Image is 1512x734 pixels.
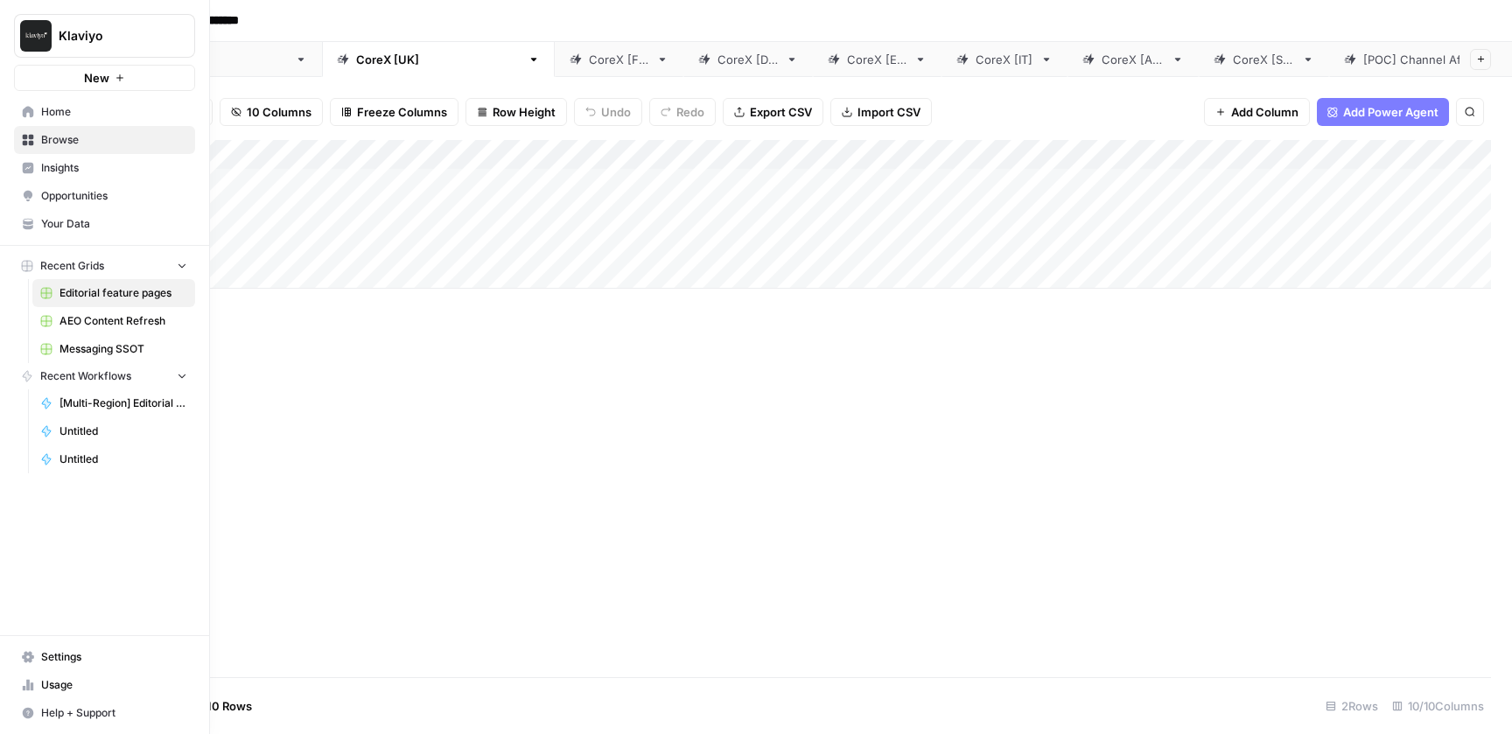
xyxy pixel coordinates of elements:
[1204,98,1310,126] button: Add Column
[40,368,131,384] span: Recent Workflows
[40,258,104,274] span: Recent Grids
[14,363,195,389] button: Recent Workflows
[847,51,907,68] div: CoreX [ES]
[14,643,195,671] a: Settings
[601,103,631,121] span: Undo
[14,253,195,279] button: Recent Grids
[941,42,1067,77] a: CoreX [IT]
[14,154,195,182] a: Insights
[14,699,195,727] button: Help + Support
[683,42,813,77] a: CoreX [DE]
[357,103,447,121] span: Freeze Columns
[59,285,187,301] span: Editorial feature pages
[330,98,458,126] button: Freeze Columns
[41,188,187,204] span: Opportunities
[20,20,52,52] img: Klaviyo Logo
[32,307,195,335] a: AEO Content Refresh
[32,279,195,307] a: Editorial feature pages
[32,445,195,473] a: Untitled
[41,677,187,693] span: Usage
[84,69,109,87] span: New
[1102,51,1165,68] div: CoreX [AU]
[59,423,187,439] span: Untitled
[1231,103,1298,121] span: Add Column
[676,103,704,121] span: Redo
[649,98,716,126] button: Redo
[59,395,187,411] span: [Multi-Region] Editorial feature page
[59,451,187,467] span: Untitled
[830,98,932,126] button: Import CSV
[813,42,941,77] a: CoreX [ES]
[1319,692,1385,720] div: 2 Rows
[182,697,252,715] span: Add 10 Rows
[59,313,187,329] span: AEO Content Refresh
[356,51,521,68] div: CoreX [[GEOGRAPHIC_DATA]]
[14,14,195,58] button: Workspace: Klaviyo
[465,98,567,126] button: Row Height
[1233,51,1295,68] div: CoreX [SG]
[857,103,920,121] span: Import CSV
[1343,103,1438,121] span: Add Power Agent
[1385,692,1491,720] div: 10/10 Columns
[322,42,555,77] a: CoreX [[GEOGRAPHIC_DATA]]
[14,98,195,126] a: Home
[1199,42,1329,77] a: CoreX [SG]
[41,649,187,665] span: Settings
[41,160,187,176] span: Insights
[59,27,164,45] span: Klaviyo
[14,126,195,154] a: Browse
[1317,98,1449,126] button: Add Power Agent
[247,103,311,121] span: 10 Columns
[723,98,823,126] button: Export CSV
[41,132,187,148] span: Browse
[32,389,195,417] a: [Multi-Region] Editorial feature page
[574,98,642,126] button: Undo
[1067,42,1199,77] a: CoreX [AU]
[59,341,187,357] span: Messaging SSOT
[589,51,649,68] div: CoreX [FR]
[14,671,195,699] a: Usage
[41,705,187,721] span: Help + Support
[32,417,195,445] a: Untitled
[976,51,1033,68] div: CoreX [IT]
[41,216,187,232] span: Your Data
[14,182,195,210] a: Opportunities
[41,104,187,120] span: Home
[750,103,812,121] span: Export CSV
[555,42,683,77] a: CoreX [FR]
[717,51,779,68] div: CoreX [DE]
[493,103,556,121] span: Row Height
[32,335,195,363] a: Messaging SSOT
[14,210,195,238] a: Your Data
[14,65,195,91] button: New
[220,98,323,126] button: 10 Columns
